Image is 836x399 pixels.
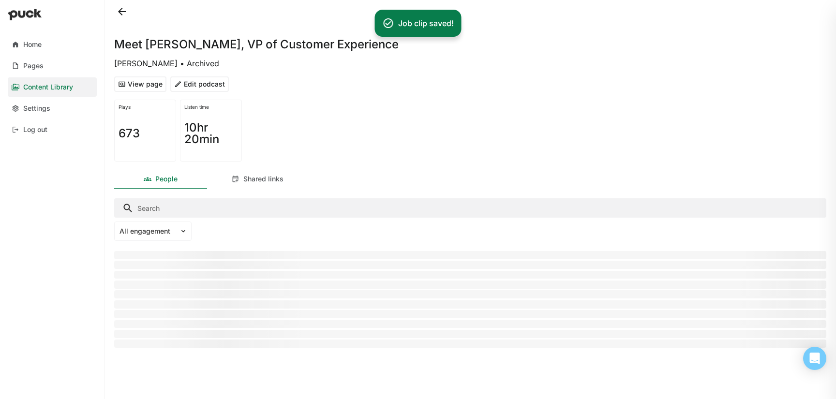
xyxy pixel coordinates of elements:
div: Plays [119,104,172,110]
a: Content Library [8,77,97,97]
div: Listen time [184,104,238,110]
div: Shared links [243,175,284,183]
a: Settings [8,99,97,118]
h1: 10hr 20min [184,122,238,145]
div: People [155,175,178,183]
div: [PERSON_NAME] • Archived [114,58,826,69]
button: View page [114,76,166,92]
h1: 673 [119,128,140,139]
div: Log out [23,126,47,134]
div: Content Library [23,83,73,91]
div: Pages [23,62,44,70]
div: Open Intercom Messenger [803,347,826,370]
h1: Meet [PERSON_NAME], VP of Customer Experience [114,39,399,50]
div: Job clip saved! [398,17,454,29]
a: Pages [8,56,97,75]
div: Settings [23,104,50,113]
div: Home [23,41,42,49]
input: Search [114,198,826,218]
button: Edit podcast [170,76,229,92]
a: Home [8,35,97,54]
